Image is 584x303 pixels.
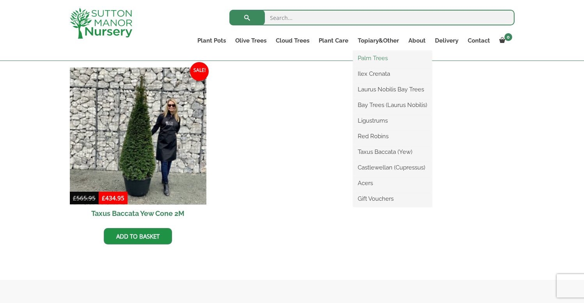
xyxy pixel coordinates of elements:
[70,8,132,39] img: logo
[231,35,271,46] a: Olive Trees
[353,146,432,158] a: Taxus Baccata (Yew)
[70,205,207,222] h2: Taxus Baccata Yew Cone 2M
[353,52,432,64] a: Palm Trees
[193,35,231,46] a: Plant Pots
[504,33,512,41] span: 0
[430,35,463,46] a: Delivery
[353,35,404,46] a: Topiary&Other
[104,228,172,244] a: Add to basket: “Taxus Baccata Yew Cone 2M”
[73,194,76,202] span: £
[102,194,105,202] span: £
[463,35,495,46] a: Contact
[229,10,515,25] input: Search...
[353,130,432,142] a: Red Robins
[353,68,432,80] a: Ilex Crenata
[314,35,353,46] a: Plant Care
[70,68,207,205] img: Taxus Baccata Yew Cone 2M
[271,35,314,46] a: Cloud Trees
[353,115,432,127] a: Ligustrums
[190,62,209,81] span: Sale!
[70,68,207,222] a: Sale! Taxus Baccata Yew Cone 2M
[353,99,432,111] a: Bay Trees (Laurus Nobilis)
[495,35,515,46] a: 0
[353,177,432,189] a: Acers
[102,194,124,202] bdi: 434.95
[353,193,432,205] a: Gift Vouchers
[353,162,432,173] a: Castlewellan (Cupressus)
[404,35,430,46] a: About
[73,194,96,202] bdi: 565.95
[353,84,432,95] a: Laurus Nobilis Bay Trees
